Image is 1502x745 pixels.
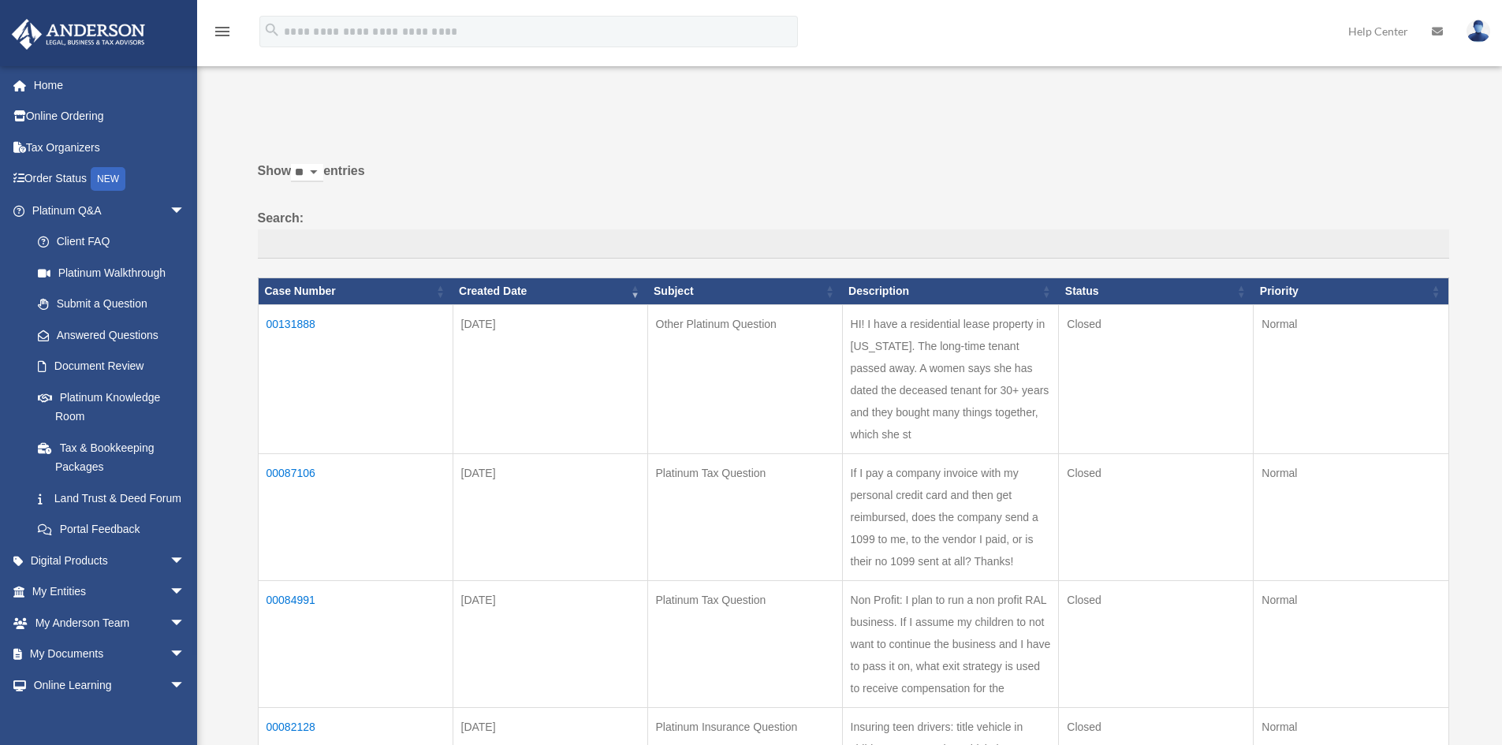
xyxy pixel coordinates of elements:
img: Anderson Advisors Platinum Portal [7,19,150,50]
a: Platinum Q&Aarrow_drop_down [11,195,201,226]
a: My Entitiesarrow_drop_down [11,576,209,608]
td: [DATE] [453,453,647,580]
span: arrow_drop_down [170,545,201,577]
img: User Pic [1467,20,1490,43]
td: Normal [1254,304,1448,453]
a: menu [213,28,232,41]
span: arrow_drop_down [170,607,201,639]
th: Description: activate to sort column ascending [842,278,1059,305]
a: Home [11,69,209,101]
a: Digital Productsarrow_drop_down [11,545,209,576]
th: Created Date: activate to sort column ascending [453,278,647,305]
td: HI! I have a residential lease property in [US_STATE]. The long-time tenant passed away. A women ... [842,304,1059,453]
td: If I pay a company invoice with my personal credit card and then get reimbursed, does the company... [842,453,1059,580]
input: Search: [258,229,1449,259]
a: Online Ordering [11,101,209,132]
th: Status: activate to sort column ascending [1059,278,1254,305]
td: Platinum Tax Question [647,453,842,580]
span: arrow_drop_down [170,639,201,671]
td: Closed [1059,304,1254,453]
a: Portal Feedback [22,514,201,546]
a: Online Learningarrow_drop_down [11,669,209,701]
i: menu [213,22,232,41]
a: Order StatusNEW [11,163,209,196]
label: Show entries [258,160,1449,198]
a: Platinum Walkthrough [22,257,201,289]
td: Platinum Tax Question [647,580,842,707]
th: Case Number: activate to sort column ascending [258,278,453,305]
span: arrow_drop_down [170,195,201,227]
span: arrow_drop_down [170,576,201,609]
a: Tax Organizers [11,132,209,163]
td: Normal [1254,580,1448,707]
a: Answered Questions [22,319,193,351]
th: Subject: activate to sort column ascending [647,278,842,305]
select: Showentries [291,164,323,182]
td: 00131888 [258,304,453,453]
a: Client FAQ [22,226,201,258]
a: Document Review [22,351,201,382]
td: Closed [1059,580,1254,707]
a: Submit a Question [22,289,201,320]
td: [DATE] [453,304,647,453]
td: Closed [1059,453,1254,580]
th: Priority: activate to sort column ascending [1254,278,1448,305]
a: Tax & Bookkeeping Packages [22,432,201,482]
td: Other Platinum Question [647,304,842,453]
td: Normal [1254,453,1448,580]
td: 00084991 [258,580,453,707]
a: Platinum Knowledge Room [22,382,201,432]
span: arrow_drop_down [170,669,201,702]
td: Non Profit: I plan to run a non profit RAL business. If I assume my children to not want to conti... [842,580,1059,707]
i: search [263,21,281,39]
a: Land Trust & Deed Forum [22,482,201,514]
td: [DATE] [453,580,647,707]
label: Search: [258,207,1449,259]
div: NEW [91,167,125,191]
a: My Documentsarrow_drop_down [11,639,209,670]
a: My Anderson Teamarrow_drop_down [11,607,209,639]
td: 00087106 [258,453,453,580]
